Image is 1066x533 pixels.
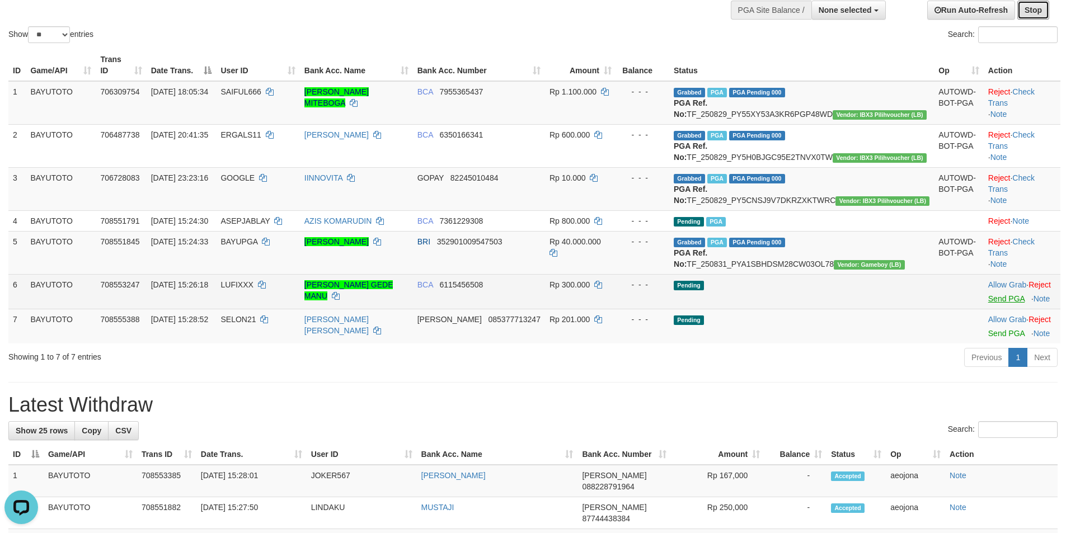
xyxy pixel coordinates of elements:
[1029,315,1051,324] a: Reject
[8,231,26,274] td: 5
[671,497,764,529] td: Rp 250,000
[137,497,196,529] td: 708551882
[1034,294,1050,303] a: Note
[984,49,1060,81] th: Action
[978,421,1058,438] input: Search:
[988,130,1035,150] a: Check Trans
[988,315,1029,324] span: ·
[621,236,665,247] div: - - -
[417,444,578,465] th: Bank Acc. Name: activate to sort column ascending
[988,87,1011,96] a: Reject
[8,167,26,210] td: 3
[115,426,132,435] span: CSV
[706,217,726,227] span: Marked by aeojona
[984,81,1060,125] td: · ·
[669,231,934,274] td: TF_250831_PYA1SBHDSM28CW03OL78
[550,315,590,324] span: Rp 201.000
[669,167,934,210] td: TF_250829_PY5CNSJ9V7DKRZXKTWRC
[16,426,68,435] span: Show 25 rows
[8,49,26,81] th: ID
[307,444,417,465] th: User ID: activate to sort column ascending
[44,497,137,529] td: BAYUTOTO
[674,248,707,268] b: PGA Ref. No:
[950,471,966,480] a: Note
[137,444,196,465] th: Trans ID: activate to sort column ascending
[421,503,454,512] a: MUSTAJI
[978,26,1058,43] input: Search:
[44,444,137,465] th: Game/API: activate to sort column ascending
[927,1,1015,20] a: Run Auto-Refresh
[819,6,872,15] span: None selected
[984,309,1060,343] td: ·
[413,49,545,81] th: Bank Acc. Number: activate to sort column ascending
[108,421,139,440] a: CSV
[988,329,1025,338] a: Send PGA
[417,173,444,182] span: GOPAY
[550,130,590,139] span: Rp 600.000
[550,280,590,289] span: Rp 300.000
[8,274,26,309] td: 6
[988,173,1035,194] a: Check Trans
[26,124,96,167] td: BAYUTOTO
[417,87,433,96] span: BCA
[826,444,886,465] th: Status: activate to sort column ascending
[990,110,1007,119] a: Note
[96,49,146,81] th: Trans ID: activate to sort column ascending
[100,280,139,289] span: 708553247
[8,444,44,465] th: ID: activate to sort column descending
[582,514,630,523] span: Copy 87744438384 to clipboard
[1029,280,1051,289] a: Reject
[811,1,886,20] button: None selected
[674,217,704,227] span: Pending
[984,124,1060,167] td: · ·
[151,87,208,96] span: [DATE] 18:05:34
[582,482,634,491] span: Copy 088228791964 to clipboard
[833,153,927,163] span: Vendor URL: https://dashboard.q2checkout.com/secure
[669,81,934,125] td: TF_250829_PY55XY53A3KR6PGP48WD
[439,280,483,289] span: Copy 6115456508 to clipboard
[220,130,261,139] span: ERGALS11
[621,215,665,227] div: - - -
[988,294,1025,303] a: Send PGA
[886,497,945,529] td: aeojona
[984,274,1060,309] td: ·
[26,81,96,125] td: BAYUTOTO
[550,216,590,225] span: Rp 800.000
[990,196,1007,205] a: Note
[220,280,253,289] span: LUFIXXX
[988,280,1026,289] a: Allow Grab
[100,173,139,182] span: 706728083
[990,153,1007,162] a: Note
[707,238,727,247] span: Marked by aeonazar
[417,237,430,246] span: BRI
[988,130,1011,139] a: Reject
[8,421,75,440] a: Show 25 rows
[671,444,764,465] th: Amount: activate to sort column ascending
[577,444,671,465] th: Bank Acc. Number: activate to sort column ascending
[100,315,139,324] span: 708555388
[621,172,665,183] div: - - -
[196,444,307,465] th: Date Trans.: activate to sort column ascending
[151,216,208,225] span: [DATE] 15:24:30
[621,129,665,140] div: - - -
[707,131,727,140] span: Marked by aeojona
[100,87,139,96] span: 706309754
[220,173,255,182] span: GOOGLE
[984,167,1060,210] td: · ·
[731,1,811,20] div: PGA Site Balance /
[26,167,96,210] td: BAYUTOTO
[137,465,196,497] td: 708553385
[307,465,417,497] td: JOKER567
[489,315,541,324] span: Copy 085377713247 to clipboard
[550,173,586,182] span: Rp 10.000
[984,210,1060,231] td: ·
[100,216,139,225] span: 708551791
[669,124,934,167] td: TF_250829_PY5H0BJGC95E2TNVX0TW
[4,4,38,38] button: Open LiveChat chat widget
[439,87,483,96] span: Copy 7955365437 to clipboard
[669,49,934,81] th: Status
[417,280,433,289] span: BCA
[26,309,96,343] td: BAYUTOTO
[304,216,372,225] a: AZIS KOMARUDIN
[988,237,1035,257] a: Check Trans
